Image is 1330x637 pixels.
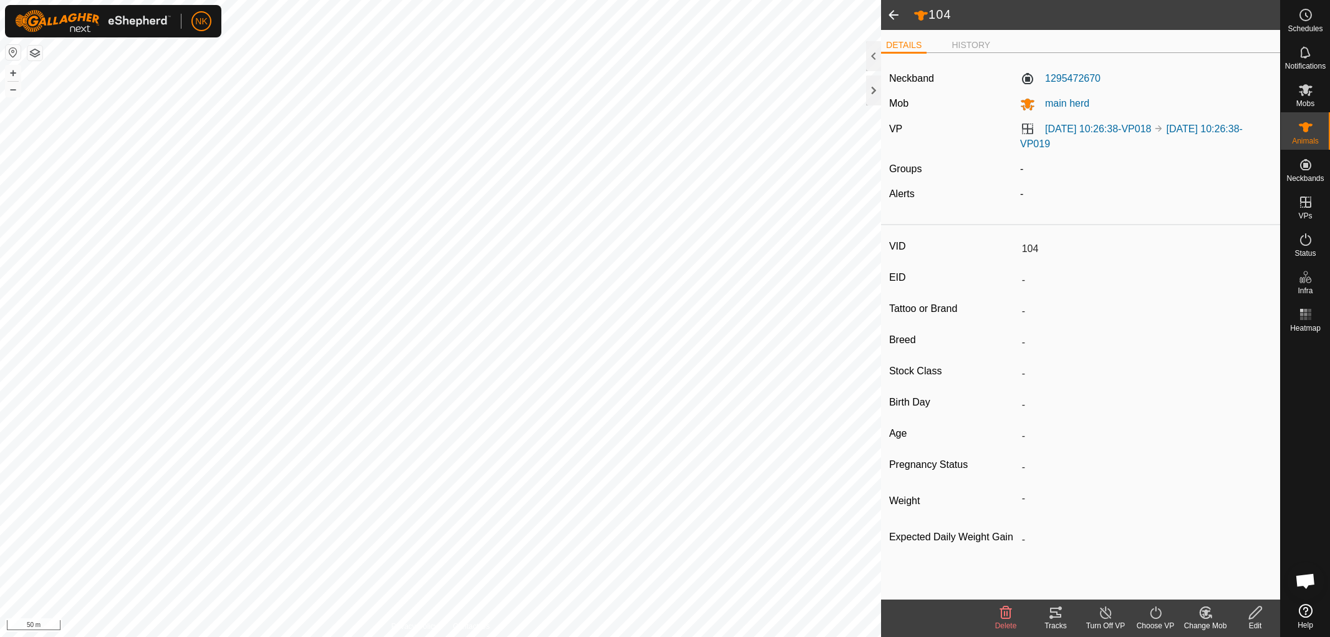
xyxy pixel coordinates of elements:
[913,7,1280,23] h2: 104
[889,98,908,109] label: Mob
[1286,175,1324,182] span: Neckbands
[6,45,21,60] button: Reset Map
[889,71,934,86] label: Neckband
[1294,250,1316,257] span: Status
[889,188,915,199] label: Alerts
[1298,287,1313,294] span: Infra
[15,10,171,32] img: Gallagher Logo
[1130,620,1180,631] div: Choose VP
[889,124,902,134] label: VP
[889,163,922,174] label: Groups
[889,488,1017,514] label: Weight
[889,425,1017,442] label: Age
[947,39,995,52] li: HISTORY
[1292,137,1319,145] span: Animals
[889,363,1017,379] label: Stock Class
[1015,187,1277,202] div: -
[1180,620,1230,631] div: Change Mob
[6,66,21,80] button: +
[1298,621,1313,629] span: Help
[889,301,1017,317] label: Tattoo or Brand
[889,394,1017,411] label: Birth Day
[1290,324,1321,332] span: Heatmap
[1035,98,1089,109] span: main herd
[889,457,1017,473] label: Pregnancy Status
[1154,124,1164,134] img: to
[195,15,207,28] span: NK
[1020,124,1243,149] a: [DATE] 10:26:38-VP019
[881,39,927,54] li: DETAILS
[1288,25,1323,32] span: Schedules
[1287,562,1324,600] div: Open chat
[1296,100,1314,107] span: Mobs
[889,238,1017,255] label: VID
[889,529,1017,545] label: Expected Daily Weight Gain
[1298,212,1312,220] span: VPs
[1015,162,1277,177] div: -
[392,621,438,632] a: Privacy Policy
[453,621,489,632] a: Contact Us
[1081,620,1130,631] div: Turn Off VP
[995,621,1017,630] span: Delete
[889,332,1017,348] label: Breed
[1031,620,1081,631] div: Tracks
[1281,599,1330,634] a: Help
[27,46,42,61] button: Map Layers
[6,82,21,97] button: –
[1045,124,1151,134] a: [DATE] 10:26:38-VP018
[1285,62,1326,70] span: Notifications
[1020,71,1101,86] label: 1295472670
[889,270,1017,286] label: EID
[1230,620,1280,631] div: Edit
